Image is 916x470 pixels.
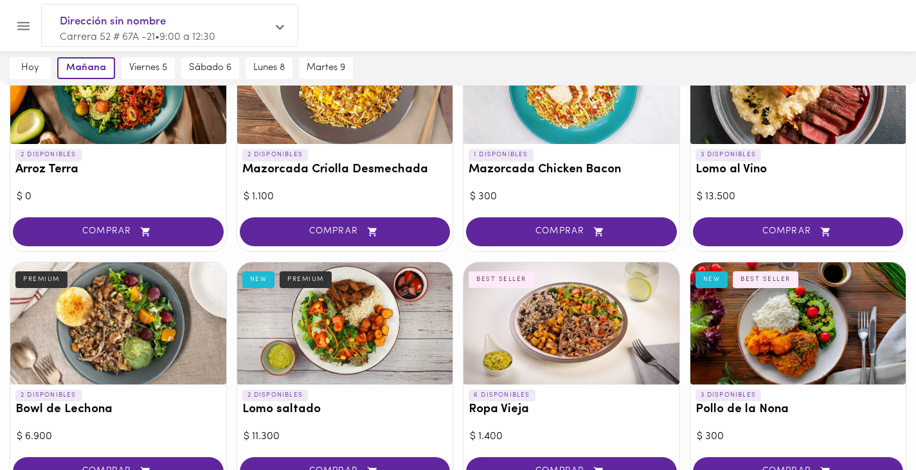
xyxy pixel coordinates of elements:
span: COMPRAR [709,226,888,237]
button: Menu [8,10,39,42]
div: $ 11.300 [244,429,447,444]
div: Ropa Vieja [463,262,679,384]
p: 2 DISPONIBLES [242,390,309,401]
button: COMPRAR [466,217,677,246]
button: lunes 8 [246,57,292,79]
button: hoy [10,57,51,79]
div: PREMIUM [280,271,332,288]
p: 3 DISPONIBLES [696,390,762,401]
h3: Lomo al Vino [696,163,901,177]
span: COMPRAR [29,226,208,237]
span: COMPRAR [482,226,661,237]
div: $ 300 [470,190,673,204]
span: lunes 8 [253,62,285,74]
button: COMPRAR [13,217,224,246]
h3: Lomo saltado [242,403,448,417]
p: 1 DISPONIBLES [469,149,534,161]
p: 2 DISPONIBLES [15,390,82,401]
iframe: Messagebird Livechat Widget [841,395,903,457]
span: Carrera 52 # 67A -21 • 9:00 a 12:30 [60,32,215,42]
div: Pollo de la Nona [690,262,906,384]
button: COMPRAR [693,217,904,246]
div: BEST SELLER [733,271,798,288]
span: martes 9 [307,62,345,74]
span: mañana [66,62,106,74]
button: sábado 6 [181,57,239,79]
h3: Ropa Vieja [469,403,674,417]
h3: Bowl de Lechona [15,403,221,417]
div: $ 1.100 [244,190,447,204]
div: $ 13.500 [697,190,900,204]
p: 2 DISPONIBLES [15,149,82,161]
button: martes 9 [299,57,353,79]
h3: Mazorcada Criolla Desmechada [242,163,448,177]
div: PREMIUM [15,271,67,288]
div: $ 6.900 [17,429,220,444]
span: Dirección sin nombre [60,14,267,30]
p: 2 DISPONIBLES [242,149,309,161]
div: NEW [242,271,275,288]
span: viernes 5 [129,62,167,74]
div: Bowl de Lechona [10,262,226,384]
button: viernes 5 [121,57,175,79]
div: Lomo saltado [237,262,453,384]
span: sábado 6 [189,62,231,74]
button: COMPRAR [240,217,451,246]
p: 3 DISPONIBLES [696,149,762,161]
p: 6 DISPONIBLES [469,390,535,401]
div: $ 0 [17,190,220,204]
h3: Arroz Terra [15,163,221,177]
h3: Mazorcada Chicken Bacon [469,163,674,177]
span: COMPRAR [256,226,435,237]
div: $ 300 [697,429,900,444]
h3: Pollo de la Nona [696,403,901,417]
div: $ 1.400 [470,429,673,444]
span: hoy [17,62,43,74]
button: mañana [57,57,115,79]
div: BEST SELLER [469,271,534,288]
div: NEW [696,271,728,288]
